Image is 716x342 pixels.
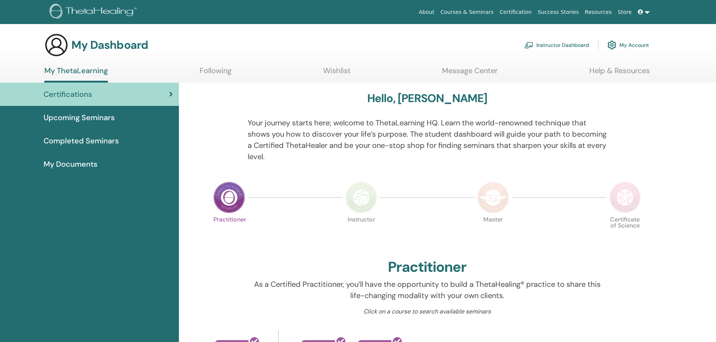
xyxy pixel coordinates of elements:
[345,217,377,248] p: Instructor
[44,158,97,170] span: My Documents
[535,5,582,19] a: Success Stories
[477,182,509,213] img: Master
[524,37,589,53] a: Instructor Dashboard
[416,5,437,19] a: About
[497,5,534,19] a: Certification
[442,66,498,81] a: Message Center
[367,92,487,105] h3: Hello, [PERSON_NAME]
[248,307,607,316] p: Click on a course to search available seminars
[213,217,245,248] p: Practitioner
[200,66,232,81] a: Following
[44,33,68,57] img: generic-user-icon.jpg
[248,279,607,301] p: As a Certified Practitioner, you’ll have the opportunity to build a ThetaHealing® practice to sha...
[248,117,607,162] p: Your journey starts here; welcome to ThetaLearning HQ. Learn the world-renowned technique that sh...
[323,66,351,81] a: Wishlist
[44,112,115,123] span: Upcoming Seminars
[477,217,509,248] p: Master
[44,89,92,100] span: Certifications
[615,5,635,19] a: Store
[71,38,148,52] h3: My Dashboard
[609,217,641,248] p: Certificate of Science
[388,259,466,276] h2: Practitioner
[345,182,377,213] img: Instructor
[607,37,649,53] a: My Account
[582,5,615,19] a: Resources
[213,182,245,213] img: Practitioner
[437,5,497,19] a: Courses & Seminars
[44,66,108,83] a: My ThetaLearning
[524,42,533,48] img: chalkboard-teacher.svg
[607,39,616,51] img: cog.svg
[50,4,139,21] img: logo.png
[609,182,641,213] img: Certificate of Science
[589,66,650,81] a: Help & Resources
[44,135,119,146] span: Completed Seminars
